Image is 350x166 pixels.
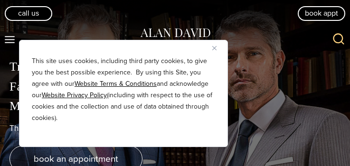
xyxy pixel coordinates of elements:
[32,55,215,124] p: This site uses cookies, including third party cookies, to give you the best possible experience. ...
[212,42,224,54] button: Close
[327,28,350,51] button: View Search Form
[9,124,341,133] h1: The Best Custom Suits [GEOGRAPHIC_DATA] Has to Offer
[5,6,52,20] a: Call Us
[75,79,157,89] a: Website Terms & Conditions
[9,57,341,116] p: True Bespoke Garments Family Owned Since [DATE] Made in the [GEOGRAPHIC_DATA]
[34,152,118,166] span: book an appointment
[298,6,345,20] a: book appt
[140,27,211,53] img: Alan David Custom
[42,90,107,100] a: Website Privacy Policy
[212,46,217,50] img: Close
